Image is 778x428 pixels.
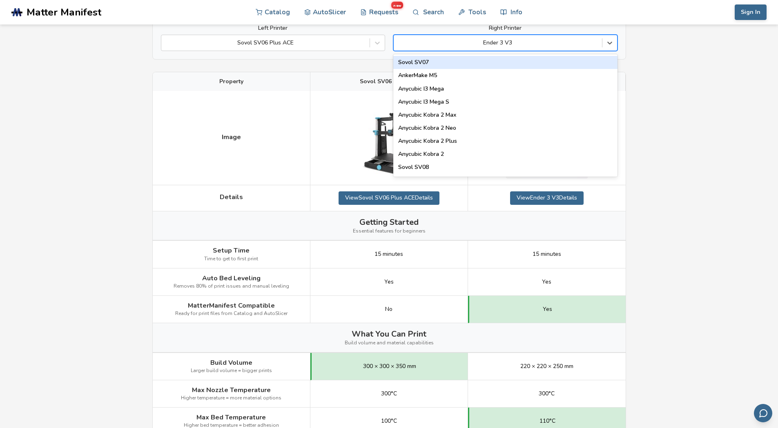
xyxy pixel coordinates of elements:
[363,363,416,370] span: 300 × 300 × 350 mm
[381,390,397,397] span: 300°C
[393,69,617,82] div: AnkerMake M5
[539,418,555,424] span: 110°C
[352,329,426,339] span: What You Can Print
[393,109,617,122] div: Anycubic Kobra 2 Max
[542,279,551,285] span: Yes
[393,174,617,187] div: Creality Hi
[339,191,439,204] a: ViewSovol SV06 Plus ACEDetails
[175,311,288,317] span: Ready for print files from Catalog and AutoSlicer
[196,414,266,421] span: Max Bed Temperature
[161,25,385,31] label: Left Printer
[360,78,418,85] span: Sovol SV06 Plus ACE
[510,191,584,204] a: ViewEnder 3 V3Details
[393,25,617,31] label: Right Printer
[210,359,252,366] span: Build Volume
[754,404,772,422] button: Send feedback via email
[191,368,272,374] span: Larger build volume = bigger prints
[520,363,573,370] span: 220 × 220 × 250 mm
[165,40,167,46] input: Sovol SV06 Plus ACE
[213,247,250,254] span: Setup Time
[348,97,430,179] img: Sovol SV06 Plus ACE
[375,251,403,257] span: 15 minutes
[353,228,426,234] span: Essential features for beginners
[393,95,617,109] div: Anycubic I3 Mega S
[735,4,767,20] button: Sign In
[188,302,275,309] span: MatterManifest Compatible
[384,279,394,285] span: Yes
[393,56,617,69] div: Sovol SV07
[220,193,243,201] span: Details
[393,135,617,148] div: Anycubic Kobra 2 Plus
[222,133,241,141] span: Image
[381,418,397,424] span: 100°C
[398,40,399,46] input: Ender 3 V3Sovol SV07AnkerMake M5Anycubic I3 MegaAnycubic I3 Mega SAnycubic Kobra 2 MaxAnycubic Ko...
[345,340,434,346] span: Build volume and material capabilities
[393,161,617,174] div: Sovol SV08
[393,122,617,135] div: Anycubic Kobra 2 Neo
[543,306,552,313] span: Yes
[533,251,561,257] span: 15 minutes
[391,2,403,9] span: new
[174,284,289,289] span: Removes 80% of print issues and manual leveling
[219,78,243,85] span: Property
[27,7,101,18] span: Matter Manifest
[385,306,392,313] span: No
[181,395,281,401] span: Higher temperature = more material options
[393,82,617,95] div: Anycubic I3 Mega
[202,275,261,282] span: Auto Bed Leveling
[539,390,555,397] span: 300°C
[192,386,271,394] span: Max Nozzle Temperature
[393,148,617,161] div: Anycubic Kobra 2
[204,256,258,262] span: Time to get to first print
[359,217,419,227] span: Getting Started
